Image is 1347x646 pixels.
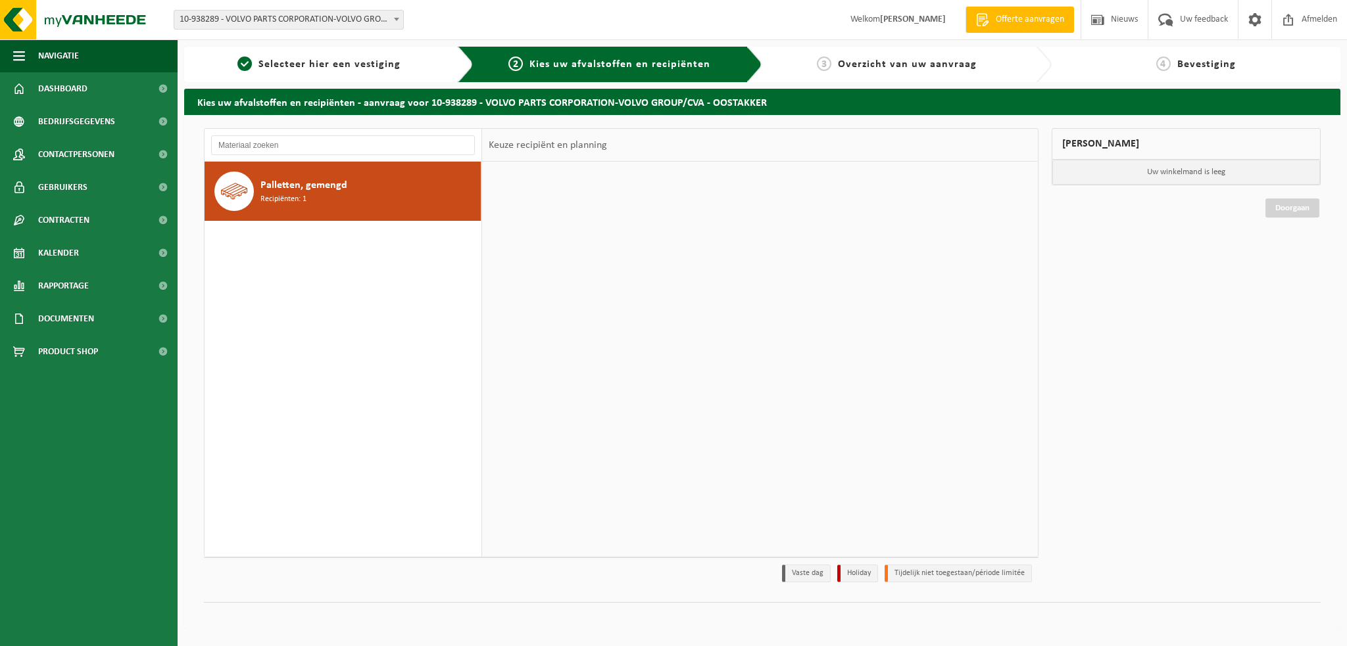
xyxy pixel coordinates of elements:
[184,89,1340,114] h2: Kies uw afvalstoffen en recipiënten - aanvraag voor 10-938289 - VOLVO PARTS CORPORATION-VOLVO GRO...
[1265,198,1319,218] a: Doorgaan
[38,335,98,368] span: Product Shop
[260,177,347,193] span: Palletten, gemengd
[837,565,878,582] li: Holiday
[992,13,1067,26] span: Offerte aanvragen
[1052,160,1321,185] p: Uw winkelmand is leeg
[174,11,403,29] span: 10-938289 - VOLVO PARTS CORPORATION-VOLVO GROUP/CVA - 9041 OOSTAKKER, SMALLEHEERWEG 31
[966,7,1074,33] a: Offerte aanvragen
[817,57,831,71] span: 3
[482,129,614,162] div: Keuze recipiënt en planning
[38,39,79,72] span: Navigatie
[880,14,946,24] strong: [PERSON_NAME]
[38,302,94,335] span: Documenten
[191,57,447,72] a: 1Selecteer hier een vestiging
[1156,57,1171,71] span: 4
[38,72,87,105] span: Dashboard
[38,269,89,302] span: Rapportage
[237,57,252,71] span: 1
[885,565,1032,582] li: Tijdelijk niet toegestaan/période limitée
[260,193,306,206] span: Recipiënten: 1
[38,237,79,269] span: Kalender
[174,10,404,30] span: 10-938289 - VOLVO PARTS CORPORATION-VOLVO GROUP/CVA - 9041 OOSTAKKER, SMALLEHEERWEG 31
[782,565,831,582] li: Vaste dag
[38,171,87,204] span: Gebruikers
[1052,128,1321,160] div: [PERSON_NAME]
[508,57,523,71] span: 2
[38,105,115,138] span: Bedrijfsgegevens
[1177,59,1236,70] span: Bevestiging
[529,59,710,70] span: Kies uw afvalstoffen en recipiënten
[258,59,401,70] span: Selecteer hier een vestiging
[205,162,481,221] button: Palletten, gemengd Recipiënten: 1
[38,204,89,237] span: Contracten
[38,138,114,171] span: Contactpersonen
[211,135,475,155] input: Materiaal zoeken
[838,59,977,70] span: Overzicht van uw aanvraag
